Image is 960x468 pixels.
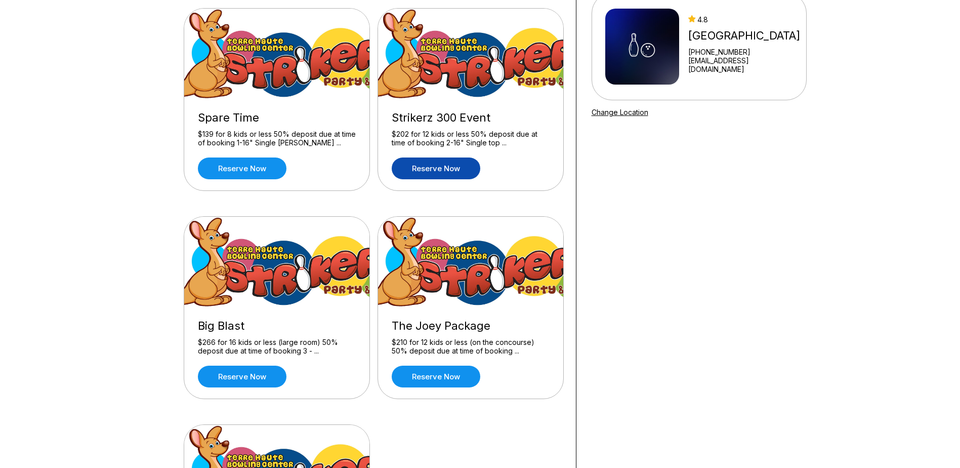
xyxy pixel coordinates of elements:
[392,319,550,333] div: The Joey Package
[198,319,356,333] div: Big Blast
[592,108,648,116] a: Change Location
[392,366,480,387] a: Reserve now
[378,217,564,308] img: The Joey Package
[198,111,356,125] div: Spare Time
[688,15,802,24] div: 4.8
[688,29,802,43] div: [GEOGRAPHIC_DATA]
[688,48,802,56] div: [PHONE_NUMBER]
[184,9,370,100] img: Spare Time
[605,9,679,85] img: Terre Haute Bowling Center
[688,56,802,73] a: [EMAIL_ADDRESS][DOMAIN_NAME]
[198,130,356,147] div: $139 for 8 kids or less 50% deposit due at time of booking 1-16" Single [PERSON_NAME] ...
[184,217,370,308] img: Big Blast
[198,366,286,387] a: Reserve now
[198,338,356,356] div: $266 for 16 kids or less (large room) 50% deposit due at time of booking 3 - ...
[392,158,480,179] a: Reserve now
[378,9,564,100] img: Strikerz 300 Event
[392,111,550,125] div: Strikerz 300 Event
[392,338,550,356] div: $210 for 12 kids or less (on the concourse) 50% deposit due at time of booking ...
[392,130,550,147] div: $202 for 12 kids or less 50% deposit due at time of booking 2-16" Single top ...
[198,158,286,179] a: Reserve now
